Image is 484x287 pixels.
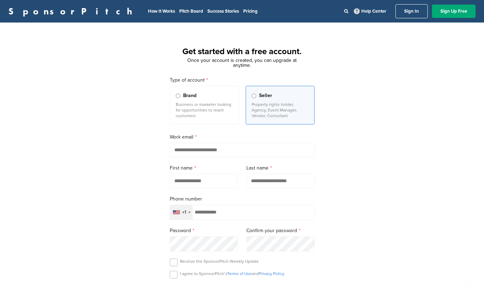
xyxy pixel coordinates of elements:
h1: Get started with a free account. [161,45,323,58]
label: First name [170,164,238,172]
input: Seller Property rights holder, Agency, Event Manager, Vendor, Consultant [252,94,256,98]
p: I agree to SponsorPitch’s and [180,271,284,276]
div: Selected country [170,205,193,219]
a: Privacy Policy [259,271,284,276]
span: Seller [259,92,272,100]
p: Receive the SponsorPitch Weekly Update [180,259,259,264]
label: Type of account [170,76,315,84]
a: Pricing [243,8,258,14]
span: Once your account is created, you can upgrade at anytime. [187,57,297,68]
a: Pitch Board [179,8,203,14]
label: Confirm your password [246,227,315,235]
label: Work email [170,133,315,141]
span: Brand [183,92,196,100]
a: Terms of Use [227,271,252,276]
iframe: Button to launch messaging window [456,259,478,281]
a: Success Stories [207,8,239,14]
input: Brand Business or marketer looking for opportunities to reach customers [176,94,180,98]
a: Help Center [353,7,388,15]
a: SponsorPitch [8,7,137,16]
a: Sign Up Free [432,5,476,18]
a: How It Works [148,8,175,14]
a: Sign In [395,4,428,18]
label: Phone number [170,195,315,203]
p: Property rights holder, Agency, Event Manager, Vendor, Consultant [252,102,309,119]
div: +1 [182,210,186,215]
label: Password [170,227,238,235]
p: Business or marketer looking for opportunities to reach customers [176,102,233,119]
label: Last name [246,164,315,172]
